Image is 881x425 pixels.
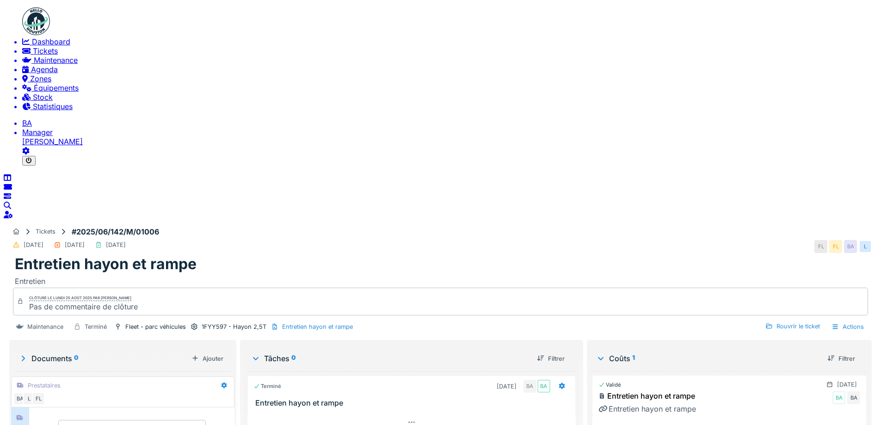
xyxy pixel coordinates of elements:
div: Manager [22,128,877,137]
div: Entretien hayon et rampe [282,323,353,330]
span: Agenda [31,65,58,74]
a: Stock [22,92,877,102]
span: Zones [30,74,51,83]
div: BA [844,240,857,253]
div: BA [832,391,845,404]
a: Agenda [22,65,877,74]
span: Tickets [33,46,58,55]
div: Maintenance [27,323,63,330]
div: Entretien hayon et rampe [598,391,695,400]
sup: 0 [74,354,78,363]
sup: 0 [291,354,296,363]
div: Terminé [85,323,107,330]
div: [DATE] [106,241,126,248]
span: Statistiques [33,102,73,111]
div: Clôturé le lundi 25 août 2025 par [PERSON_NAME] [29,296,131,301]
strong: #2025/06/142/M/01006 [68,227,163,236]
div: Ajouter [188,353,227,364]
a: Tickets [22,46,877,55]
div: BA [524,380,536,393]
div: L [859,240,872,253]
div: BA [537,380,550,393]
h1: Entretien hayon et rampe [15,255,197,273]
div: Prestataires [28,382,61,389]
li: BA [22,118,877,128]
a: Maintenance [22,55,877,65]
span: Stock [33,92,53,102]
div: [DATE] [65,241,85,248]
div: Tâches [251,354,529,363]
div: [DATE] [24,241,43,248]
a: BA Manager[PERSON_NAME] [22,118,877,146]
span: Équipements [34,83,79,92]
span: Maintenance [34,55,78,65]
li: [PERSON_NAME] [22,128,877,146]
a: Statistiques [22,102,877,111]
div: Pas de commentaire de clôture [29,302,138,311]
span: Dashboard [32,37,70,46]
div: L [23,392,36,405]
div: Terminé [253,383,281,389]
div: Tickets [36,228,55,235]
img: Badge_color-CXgf-gQk.svg [22,7,50,35]
a: Dashboard [22,37,877,46]
a: Équipements [22,83,877,92]
div: [DATE] [497,383,517,390]
sup: 1 [632,354,635,363]
div: FL [32,392,45,405]
div: Filtrer [824,353,859,364]
div: Actions [827,321,868,333]
div: Validé [598,382,621,388]
div: [DATE] [837,381,857,388]
div: FL [814,240,827,253]
div: Entretien hayon et rampe [598,404,696,413]
div: 1FYY597 - Hayon 2,5T [202,323,266,330]
a: Zones [22,74,877,83]
div: BA [847,391,860,404]
div: Coûts [596,354,820,363]
div: Entretien [15,273,877,286]
div: FL [829,240,842,253]
div: Rouvrir le ticket [762,321,824,332]
div: Documents [18,354,188,363]
div: BA [13,392,26,405]
div: Fleet - parc véhicules [125,323,186,330]
div: Filtrer [533,353,568,364]
h3: Entretien hayon et rampe [255,398,571,407]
